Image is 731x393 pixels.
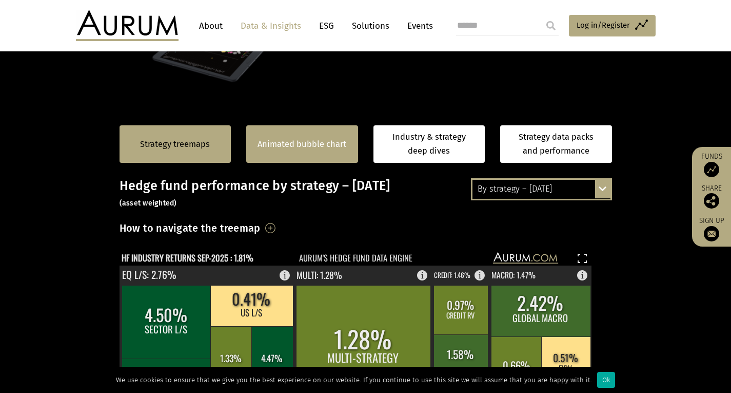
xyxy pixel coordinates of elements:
img: Share this post [704,193,719,209]
a: About [194,16,228,35]
a: Animated bubble chart [258,138,346,151]
a: Strategy treemaps [140,138,210,151]
div: Share [697,185,726,209]
small: (asset weighted) [120,199,177,208]
a: Industry & strategy deep dives [373,125,485,163]
a: Sign up [697,216,726,241]
a: Strategy data packs and performance [500,125,612,163]
h3: Hedge fund performance by strategy – [DATE] [120,178,612,209]
a: Events [402,16,433,35]
span: Log in/Register [577,19,630,31]
a: Data & Insights [235,16,306,35]
a: ESG [314,16,339,35]
a: Solutions [347,16,394,35]
input: Submit [541,15,561,36]
img: Access Funds [704,162,719,177]
div: Ok [597,372,615,388]
a: Log in/Register [569,15,656,36]
img: Aurum [76,10,179,41]
a: Funds [697,152,726,177]
div: By strategy – [DATE] [472,180,610,198]
h3: How to navigate the treemap [120,219,261,237]
img: Sign up to our newsletter [704,226,719,241]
